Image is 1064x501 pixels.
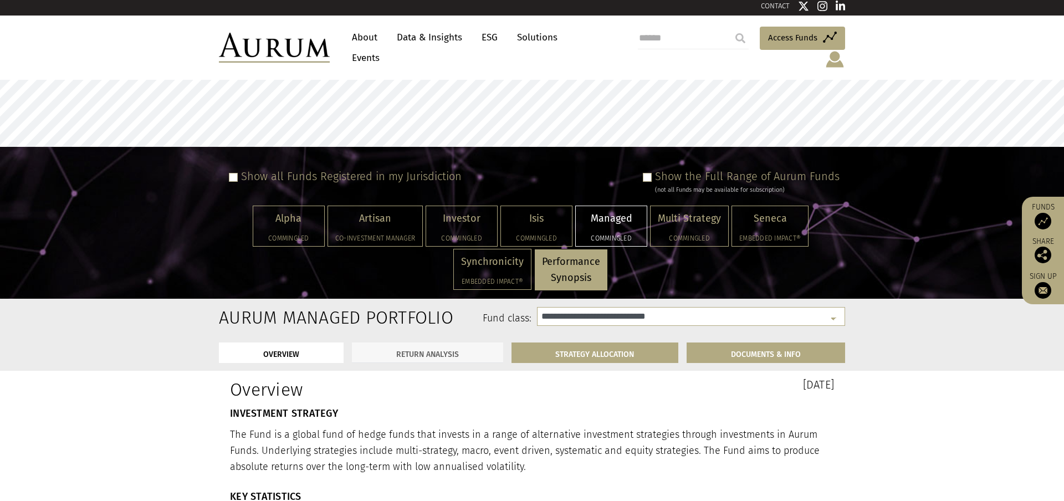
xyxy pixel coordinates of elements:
input: Submit [729,27,751,49]
a: Access Funds [760,27,845,50]
div: Share [1027,238,1058,263]
a: STRATEGY ALLOCATION [511,342,679,363]
p: Managed [583,211,640,227]
h2: Aurum Managed Portfolio [219,307,309,328]
img: Instagram icon [817,1,827,12]
p: Alpha [260,211,317,227]
img: Sign up to our newsletter [1035,282,1051,299]
label: Show all Funds Registered in my Jurisdiction [241,170,462,183]
img: Aurum [219,33,330,63]
strong: INVESTMENT STRATEGY [230,407,338,420]
a: CONTACT [761,2,790,10]
a: Data & Insights [391,27,468,48]
h5: Embedded Impact® [461,278,524,285]
h3: [DATE] [540,379,834,390]
p: Synchronicity [461,254,524,270]
h5: Co-investment Manager [335,235,415,242]
h5: Commingled [583,235,640,242]
h1: Overview [230,379,524,400]
p: Performance Synopsis [542,254,600,286]
a: Sign up [1027,272,1058,299]
p: The Fund is a global fund of hedge funds that invests in a range of alternative investment strate... [230,427,834,474]
img: Share this post [1035,247,1051,263]
h5: Commingled [508,235,565,242]
img: Twitter icon [798,1,809,12]
span: Access Funds [768,31,817,44]
div: (not all Funds may be available for subscription) [655,185,840,195]
p: Investor [433,211,490,227]
h5: Embedded Impact® [739,235,801,242]
h5: Commingled [260,235,317,242]
a: Solutions [511,27,563,48]
a: DOCUMENTS & INFO [687,342,845,363]
img: Linkedin icon [836,1,846,12]
p: Artisan [335,211,415,227]
a: Funds [1027,202,1058,229]
p: Multi Strategy [658,211,721,227]
label: Fund class: [326,311,531,326]
img: account-icon.svg [825,50,845,69]
a: Events [346,48,380,68]
h5: Commingled [658,235,721,242]
a: ESG [476,27,503,48]
p: Isis [508,211,565,227]
label: Show the Full Range of Aurum Funds [655,170,840,183]
h5: Commingled [433,235,490,242]
a: About [346,27,383,48]
p: Seneca [739,211,801,227]
img: Access Funds [1035,213,1051,229]
a: RETURN ANALYSIS [352,342,503,363]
